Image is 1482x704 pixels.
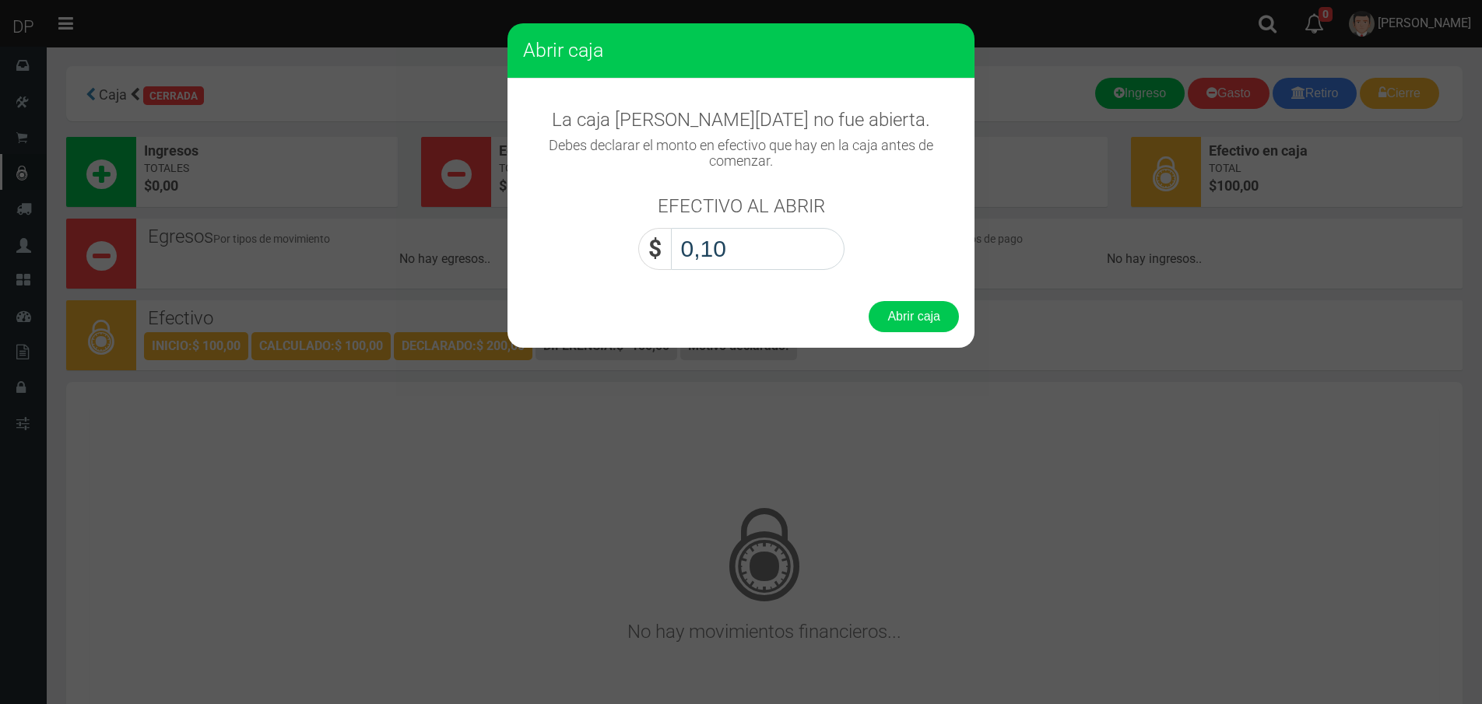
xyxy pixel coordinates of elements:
[523,39,959,62] h3: Abrir caja
[648,235,662,262] strong: $
[523,110,959,130] h3: La caja [PERSON_NAME][DATE] no fue abierta.
[658,196,825,216] h3: EFECTIVO AL ABRIR
[523,138,959,169] h4: Debes declarar el monto en efectivo que hay en la caja antes de comenzar.
[869,301,959,332] button: Abrir caja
